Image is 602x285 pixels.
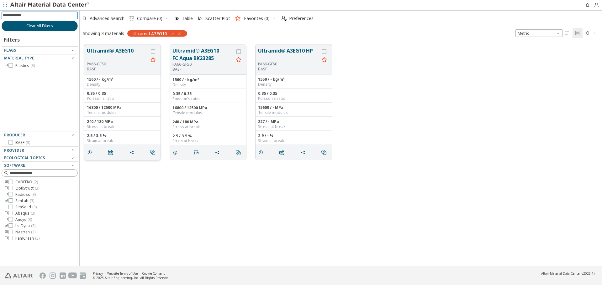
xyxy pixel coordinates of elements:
[244,16,270,21] span: Favorites (0)
[258,119,329,124] div: 227 / - MPa
[182,16,193,21] span: Table
[15,217,32,222] span: Ansys
[4,180,8,185] i: toogle group
[565,31,570,36] i: 
[172,77,244,82] div: 1560 / - kg/m³
[258,82,329,87] div: Density
[26,23,53,28] span: Clear All Filters
[84,146,98,159] button: Details
[15,223,35,228] span: Ls-Dyna
[150,150,155,155] i: 
[319,146,332,159] button: Similar search
[32,204,37,210] span: ( 3 )
[87,138,158,143] div: Strain at break
[148,55,158,65] button: Favorite
[80,40,602,266] div: grid
[4,55,34,61] span: Material Type
[2,31,23,46] div: Filters
[4,132,25,138] span: Producer
[4,211,8,216] i: toogle group
[15,230,35,235] span: Nastran
[10,2,90,8] img: Altair Material Data Center
[35,236,40,241] span: ( 3 )
[258,62,319,67] div: PA66-GF50
[541,271,581,276] span: Altair Material Data Center
[4,198,8,203] i: toogle group
[93,276,169,280] div: © 2025 Altair Engineering, Inc. All Rights Reserved.
[205,16,230,21] span: Scatter Plot
[258,47,319,62] button: Ultramid® A3EG10 HP
[256,146,269,159] button: Details
[4,148,24,153] span: Provider
[15,236,40,241] span: PamCrash
[126,146,140,159] button: Share
[87,105,158,110] div: 16800 / 12500 MPa
[93,271,103,276] a: Privacy
[172,125,244,130] div: Stress at break
[277,146,290,159] button: PDF Download
[258,105,329,110] div: 15600 / - MPa
[172,139,244,144] div: Strain at break
[4,155,45,160] span: Ecological Topics
[15,205,37,210] span: SimSolid
[31,229,35,235] span: ( 3 )
[31,192,36,197] span: ( 3 )
[258,77,329,82] div: 1550 / - kg/m³
[321,150,326,155] i: 
[90,16,124,21] span: Advanced Search
[147,146,161,159] button: Similar search
[87,47,148,62] button: Ultramid® A3EG10
[4,217,8,222] i: toogle group
[26,140,30,145] span: ( 3 )
[258,138,329,143] div: Strain at break
[30,198,34,203] span: ( 3 )
[105,146,119,159] button: PDF Download
[573,28,583,38] button: Tile View
[87,77,158,82] div: 1560 / - kg/m³
[585,31,590,36] i: 
[172,105,244,110] div: 16800 / 12500 MPa
[562,28,573,38] button: Table View
[4,163,25,168] span: Software
[191,146,204,159] button: PDF Download
[258,110,329,115] div: Tensile modulus
[142,271,165,276] a: Cookie Consent
[15,211,35,216] span: Abaqus
[15,192,36,197] span: Radioss
[87,82,158,87] div: Density
[170,146,183,159] button: Details
[234,55,244,65] button: Favorite
[15,198,34,203] span: SimLab
[15,140,30,145] span: BASF
[137,16,162,21] span: Compare (0)
[2,54,78,62] button: Material Type
[2,131,78,139] button: Producer
[2,47,78,54] button: Flags
[30,63,35,68] span: ( 3 )
[87,124,158,129] div: Stress at break
[15,180,38,185] span: CADFEKO
[172,67,234,72] p: BASF
[133,31,167,36] span: Ultramid A3EG10
[172,96,244,101] div: Poisson's ratio
[4,63,8,68] i: toogle group
[2,21,78,31] button: Clear All Filters
[583,28,599,38] button: Theme
[319,55,329,65] button: Favorite
[172,47,234,62] button: Ultramid® A3EG10 FC Aqua BK23285
[31,211,35,216] span: ( 3 )
[87,110,158,115] div: Tensile modulus
[28,217,32,222] span: ( 3 )
[4,186,8,191] i: toogle group
[258,96,329,101] div: Poisson's ratio
[5,273,33,278] img: Altair Engineering
[87,133,158,138] div: 2.5 / 3.5 %
[4,230,8,235] i: toogle group
[258,133,329,138] div: 2.9 / - %
[541,271,594,276] div: (v2025.1)
[212,146,225,159] button: Share
[15,186,39,191] span: OptiStruct
[298,146,311,159] button: Share
[233,146,246,159] button: Similar search
[4,236,8,241] i: toogle group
